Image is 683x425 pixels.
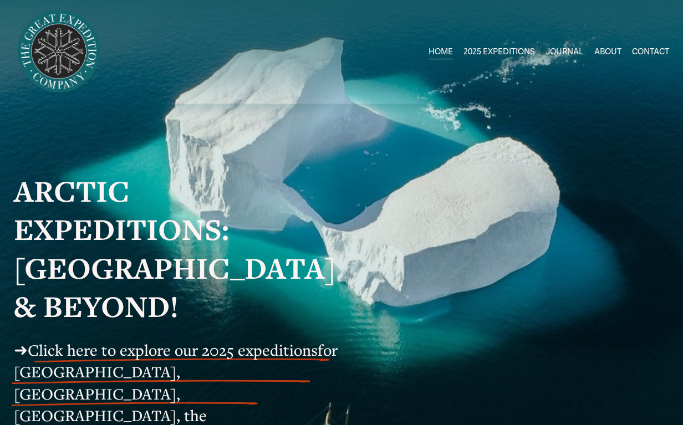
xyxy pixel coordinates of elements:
strong: ARCTIC EXPEDITIONS: [GEOGRAPHIC_DATA] & BEYOND! [14,171,343,326]
span: ➜ [14,340,28,360]
img: Arctic Expeditions [14,7,104,96]
a: CONTACT [632,43,669,60]
a: HOME [429,43,453,60]
a: ABOUT [594,43,621,60]
span: 2025 EXPEDITIONS [463,44,535,59]
a: Click here to explore our 2025 expeditions [28,340,318,360]
a: JOURNAL [546,43,583,60]
a: folder dropdown [463,43,535,60]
